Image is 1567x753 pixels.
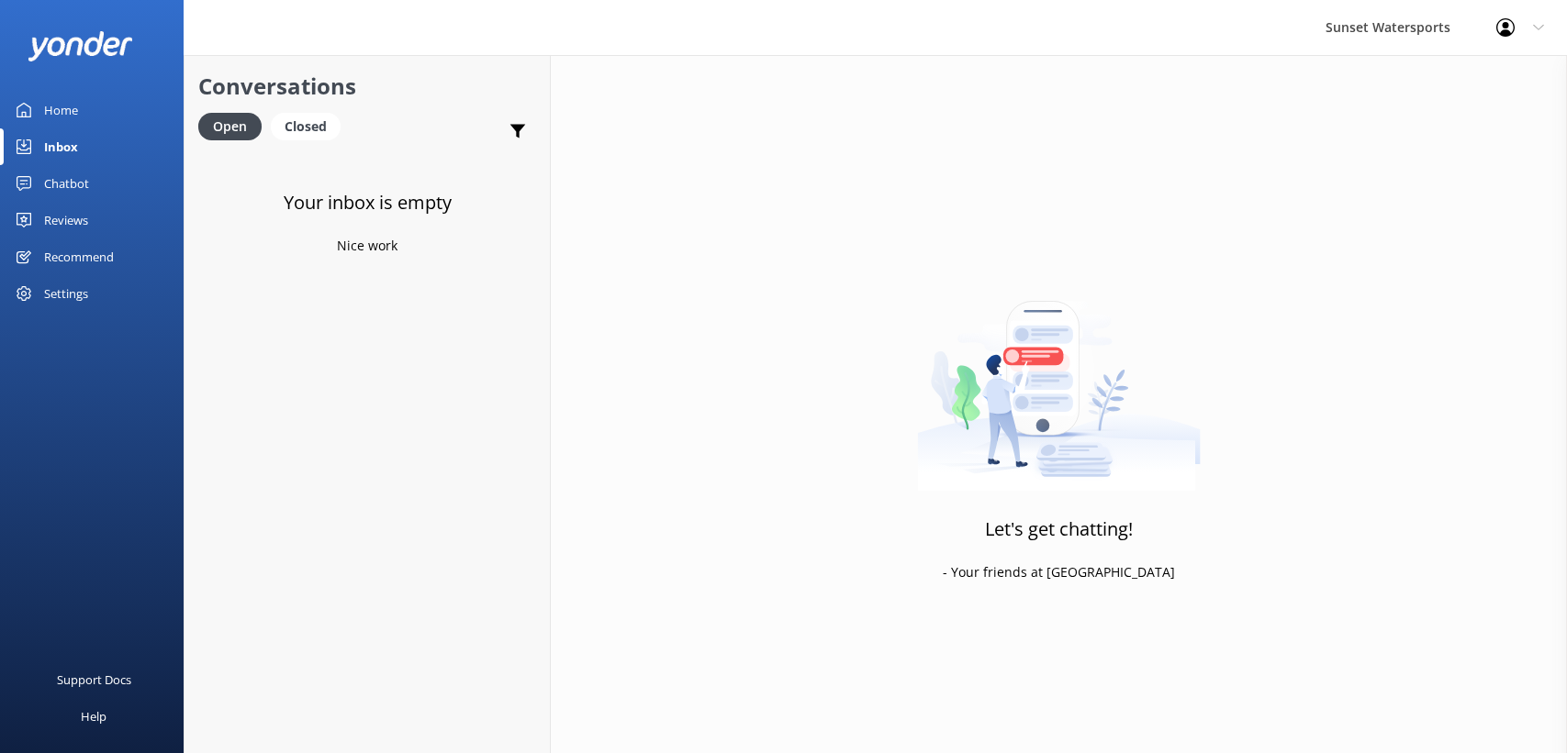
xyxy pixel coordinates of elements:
div: Help [81,698,106,735]
div: Reviews [44,202,88,238]
a: Open [198,116,271,136]
img: yonder-white-logo.png [28,31,133,61]
h2: Conversations [198,69,536,104]
div: Open [198,113,262,140]
a: Closed [271,116,350,136]
p: Nice work [337,236,397,256]
h3: Let's get chatting! [985,515,1133,544]
p: - Your friends at [GEOGRAPHIC_DATA] [943,562,1175,582]
div: Closed [271,113,341,140]
h3: Your inbox is empty [284,188,452,217]
img: artwork of a man stealing a conversation from at giant smartphone [917,262,1201,492]
div: Home [44,92,78,128]
div: Recommend [44,238,114,275]
div: Support Docs [57,661,131,698]
div: Inbox [44,128,78,165]
div: Settings [44,275,88,312]
div: Chatbot [44,165,89,202]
